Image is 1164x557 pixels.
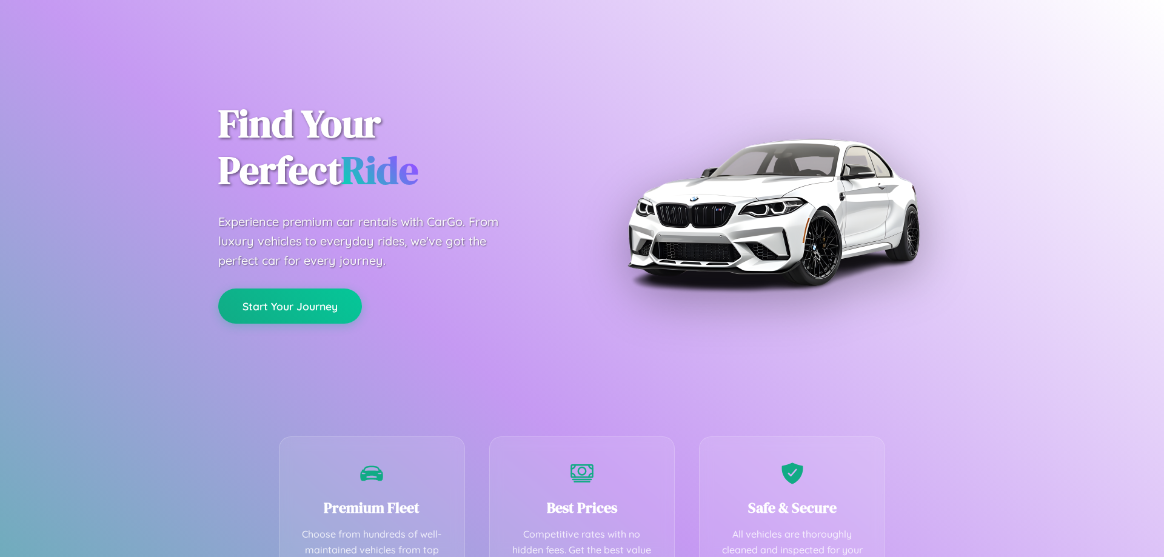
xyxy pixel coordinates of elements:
[621,61,925,364] img: Premium BMW car rental vehicle
[218,101,564,194] h1: Find Your Perfect
[341,144,418,196] span: Ride
[718,498,866,518] h3: Safe & Secure
[218,289,362,324] button: Start Your Journey
[298,498,446,518] h3: Premium Fleet
[218,212,521,270] p: Experience premium car rentals with CarGo. From luxury vehicles to everyday rides, we've got the ...
[508,498,657,518] h3: Best Prices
